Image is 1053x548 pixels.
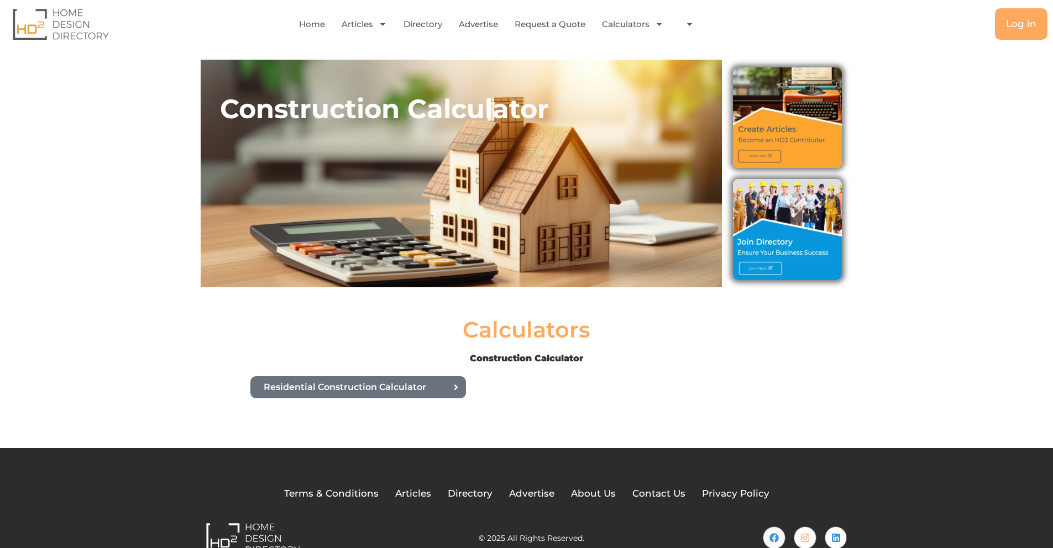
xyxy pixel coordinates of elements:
a: Terms & Conditions [284,487,379,501]
a: About Us [571,487,616,501]
a: Residential Construction Calculator [250,376,466,398]
h2: Construction Calculator [220,92,722,125]
nav: Menu [214,12,787,37]
a: Directory [448,487,493,501]
a: Home [299,12,325,37]
h2: © 2025 All Rights Reserved. [479,534,584,542]
a: Articles [395,487,431,501]
img: Create Articles [733,67,841,168]
span: Residential Construction Calculator [264,383,426,392]
span: Log in [1006,19,1036,29]
a: Contact Us [632,487,685,501]
b: Construction Calculator [470,353,583,363]
a: Advertise [459,12,498,37]
a: Calculators [602,12,663,37]
img: Join Directory [733,179,841,280]
a: Privacy Policy [702,487,769,501]
a: Directory [404,12,442,37]
a: Articles [342,12,387,37]
h2: Calculators [463,319,590,341]
a: Request a Quote [515,12,585,37]
a: Log in [995,8,1047,40]
a: Advertise [509,487,554,501]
